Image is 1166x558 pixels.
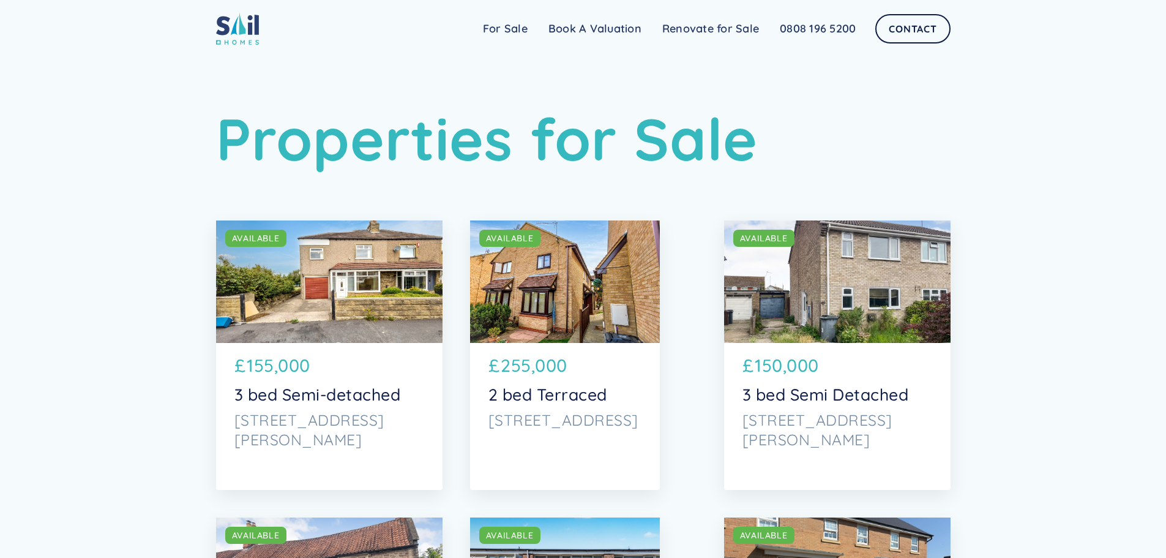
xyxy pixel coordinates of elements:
p: £ [488,352,500,379]
p: [STREET_ADDRESS][PERSON_NAME] [742,410,932,450]
a: For Sale [473,17,538,41]
p: 255,000 [501,352,567,379]
a: Book A Valuation [538,17,652,41]
p: 3 bed Semi Detached [742,385,932,404]
h1: Properties for Sale [216,104,951,174]
p: 150,000 [755,352,819,379]
p: 155,000 [247,352,310,379]
div: AVAILABLE [740,232,788,244]
p: £ [234,352,246,379]
a: AVAILABLE£255,0002 bed Terraced[STREET_ADDRESS] [470,221,660,490]
div: AVAILABLE [740,529,788,541]
a: AVAILABLE£155,0003 bed Semi-detached[STREET_ADDRESS][PERSON_NAME] [216,221,443,490]
p: [STREET_ADDRESS] [488,410,641,430]
div: AVAILABLE [486,232,534,244]
a: Renovate for Sale [652,17,769,41]
img: sail home logo colored [216,12,259,45]
div: AVAILABLE [232,529,280,541]
p: 3 bed Semi-detached [234,385,424,404]
div: AVAILABLE [486,529,534,541]
p: £ [742,352,754,379]
a: Contact [875,14,950,43]
p: [STREET_ADDRESS][PERSON_NAME] [234,410,424,450]
div: AVAILABLE [232,232,280,244]
p: 2 bed Terraced [488,385,641,404]
a: 0808 196 5200 [769,17,866,41]
a: AVAILABLE£150,0003 bed Semi Detached[STREET_ADDRESS][PERSON_NAME] [724,221,951,490]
